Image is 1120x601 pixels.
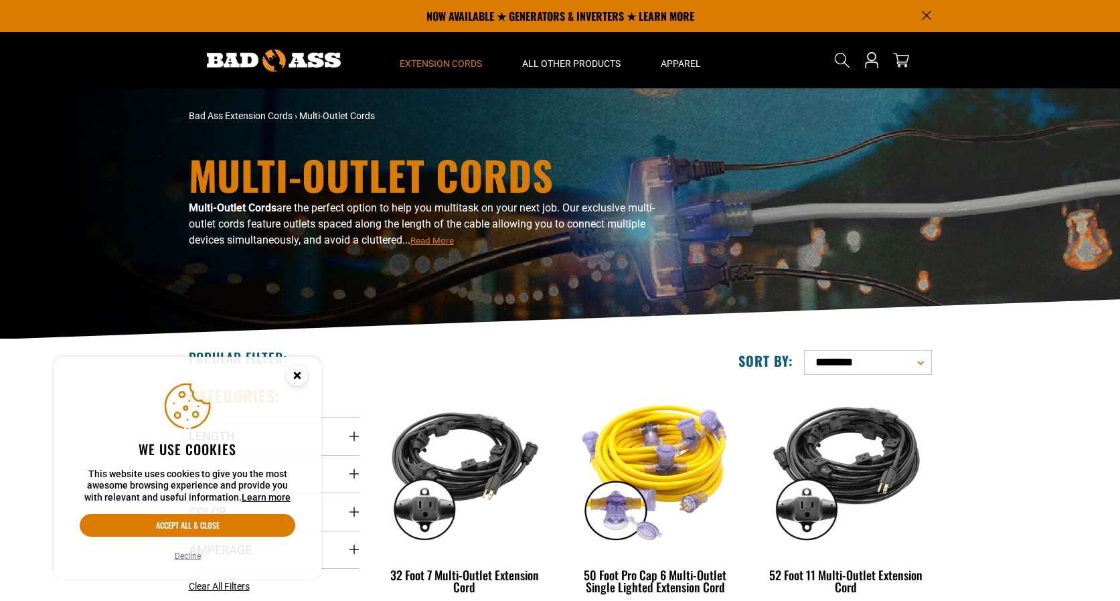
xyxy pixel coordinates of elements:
span: are the perfect option to help you multitask on your next job. Our exclusive multi-outlet cords f... [189,201,655,246]
a: black 52 Foot 11 Multi-Outlet Extension Cord [761,385,931,601]
label: Sort by: [738,352,793,369]
img: black [762,392,931,546]
h1: Multi-Outlet Cords [189,155,677,195]
h2: Popular Filter: [189,349,287,366]
nav: breadcrumbs [189,109,677,123]
span: Read More [410,236,454,246]
span: All Other Products [522,58,621,70]
h2: We use cookies [80,440,295,458]
span: Extension Cords [400,58,482,70]
aside: Cookie Consent [54,357,321,580]
summary: All Other Products [502,32,641,88]
a: black 32 Foot 7 Multi-Outlet Extension Cord [380,385,550,601]
span: Clear All Filters [189,581,250,592]
img: black [380,392,549,546]
div: 50 Foot Pro Cap 6 Multi-Outlet Single Lighted Extension Cord [570,569,740,593]
span: Apparel [661,58,701,70]
button: Accept all & close [80,514,295,537]
summary: Apparel [641,32,721,88]
p: This website uses cookies to give you the most awesome browsing experience and provide you with r... [80,468,295,504]
span: › [295,110,297,121]
button: Decline [171,549,205,563]
div: 52 Foot 11 Multi-Outlet Extension Cord [761,569,931,593]
img: Bad Ass Extension Cords [207,50,341,72]
summary: Search [831,50,853,71]
a: Learn more [242,492,291,503]
div: 32 Foot 7 Multi-Outlet Extension Cord [380,569,550,593]
a: Bad Ass Extension Cords [189,110,293,121]
span: Multi-Outlet Cords [299,110,375,121]
a: yellow 50 Foot Pro Cap 6 Multi-Outlet Single Lighted Extension Cord [570,385,740,601]
img: yellow [571,392,740,546]
a: Clear All Filters [189,580,255,594]
b: Multi-Outlet Cords [189,201,276,214]
summary: Extension Cords [380,32,502,88]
